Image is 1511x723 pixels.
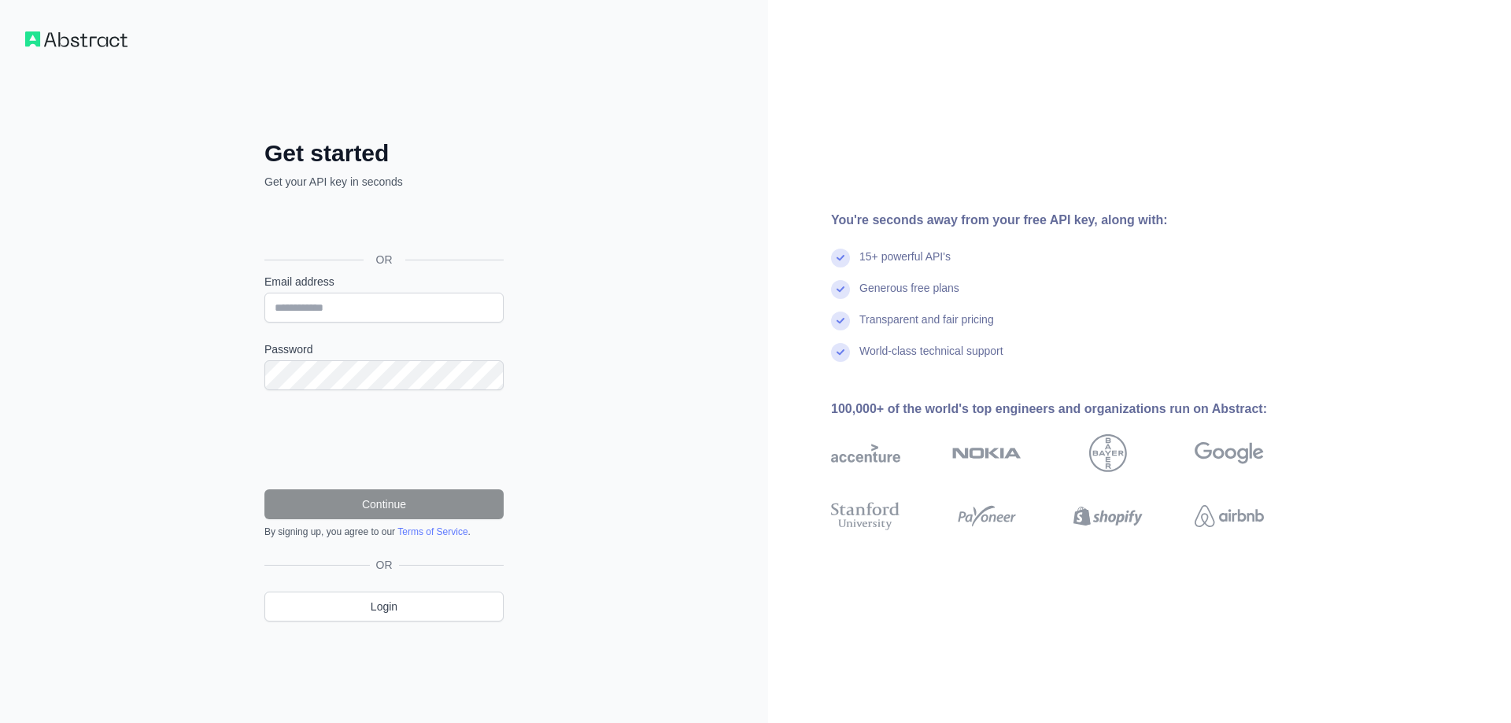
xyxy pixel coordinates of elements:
img: check mark [831,249,850,267]
a: Terms of Service [397,526,467,537]
div: 100,000+ of the world's top engineers and organizations run on Abstract: [831,400,1314,419]
iframe: Bouton "Se connecter avec Google" [257,207,508,242]
img: stanford university [831,499,900,533]
label: Password [264,341,504,357]
div: By signing up, you agree to our . [264,526,504,538]
span: OR [364,252,405,267]
div: World-class technical support [859,343,1003,374]
img: airbnb [1195,499,1264,533]
label: Email address [264,274,504,290]
button: Continue [264,489,504,519]
img: accenture [831,434,900,472]
img: check mark [831,280,850,299]
div: Generous free plans [859,280,959,312]
img: Workflow [25,31,127,47]
img: google [1195,434,1264,472]
span: OR [370,557,399,573]
img: check mark [831,343,850,362]
img: shopify [1073,499,1143,533]
img: check mark [831,312,850,330]
iframe: reCAPTCHA [264,409,504,470]
img: bayer [1089,434,1127,472]
div: You're seconds away from your free API key, along with: [831,211,1314,230]
a: Login [264,592,504,622]
img: nokia [952,434,1021,472]
h2: Get started [264,139,504,168]
img: payoneer [952,499,1021,533]
div: Transparent and fair pricing [859,312,994,343]
p: Get your API key in seconds [264,174,504,190]
div: 15+ powerful API's [859,249,951,280]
